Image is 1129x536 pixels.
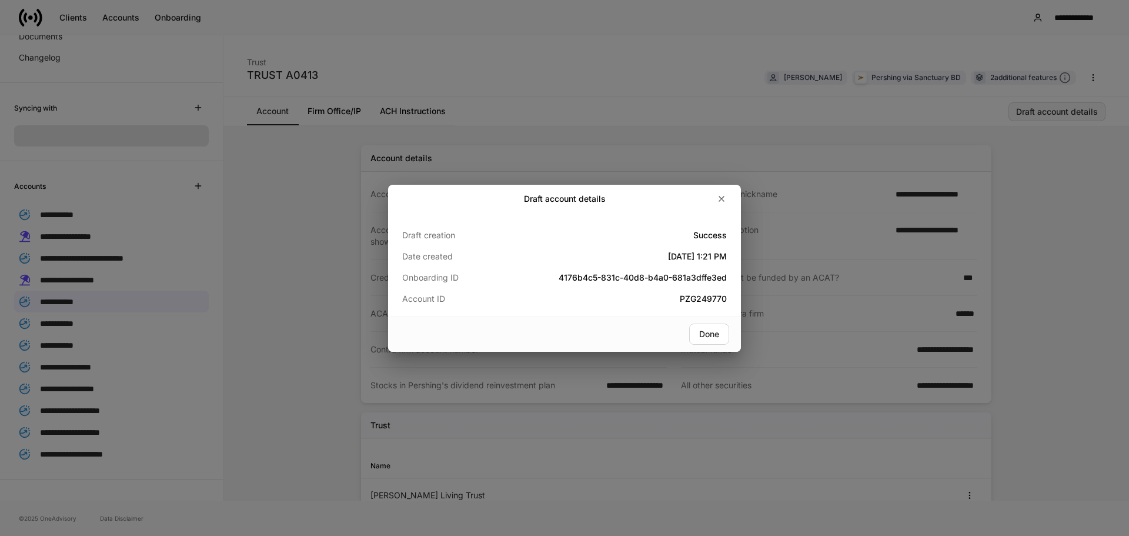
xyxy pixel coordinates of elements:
[689,324,729,345] button: Done
[402,251,510,262] p: Date created
[699,330,719,338] div: Done
[510,229,727,241] h5: Success
[402,293,510,305] p: Account ID
[510,272,727,284] h5: 4176b4c5-831c-40d8-b4a0-681a3dffe3ed
[402,229,510,241] p: Draft creation
[402,272,510,284] p: Onboarding ID
[524,193,606,205] h2: Draft account details
[510,293,727,305] h5: PZG249770
[510,251,727,262] h5: [DATE] 1:21 PM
